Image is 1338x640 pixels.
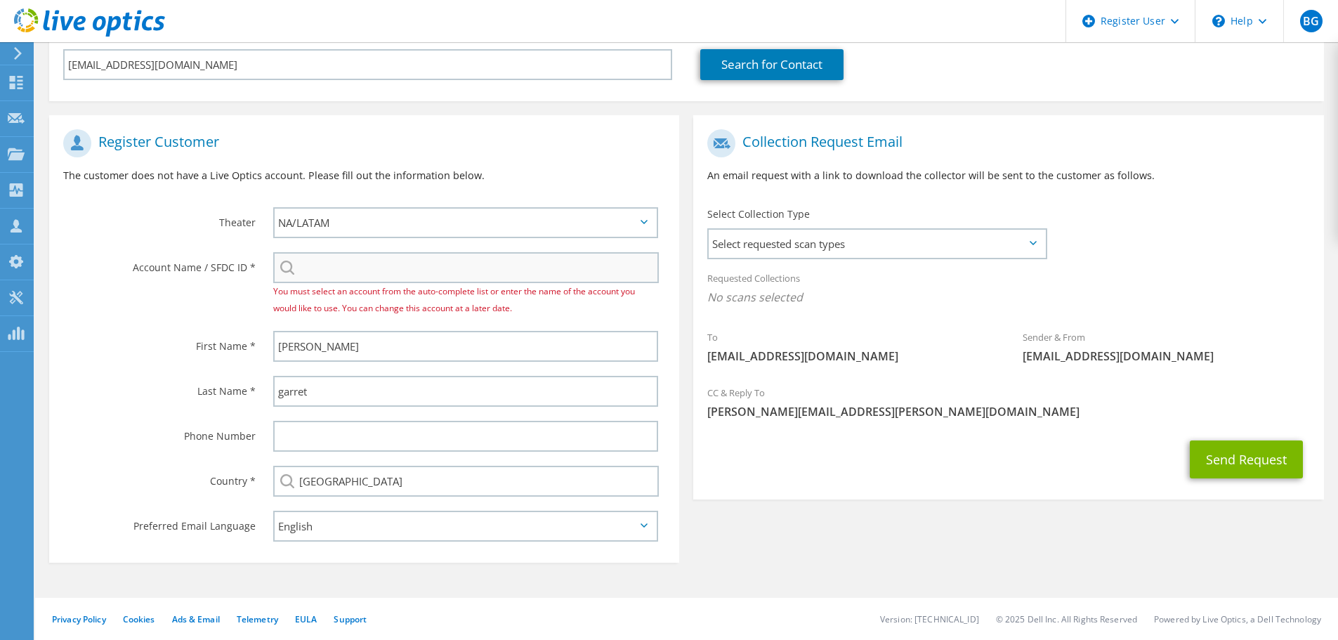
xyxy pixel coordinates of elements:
[1009,322,1324,371] div: Sender & From
[707,404,1309,419] span: [PERSON_NAME][EMAIL_ADDRESS][PERSON_NAME][DOMAIN_NAME]
[880,613,979,625] li: Version: [TECHNICAL_ID]
[63,252,256,275] label: Account Name / SFDC ID *
[1190,440,1303,478] button: Send Request
[334,613,367,625] a: Support
[707,348,995,364] span: [EMAIL_ADDRESS][DOMAIN_NAME]
[172,613,220,625] a: Ads & Email
[707,207,810,221] label: Select Collection Type
[63,421,256,443] label: Phone Number
[63,511,256,533] label: Preferred Email Language
[237,613,278,625] a: Telemetry
[693,322,1009,371] div: To
[1300,10,1323,32] span: BG
[996,613,1137,625] li: © 2025 Dell Inc. All Rights Reserved
[63,129,658,157] h1: Register Customer
[707,129,1302,157] h1: Collection Request Email
[700,49,844,80] a: Search for Contact
[63,168,665,183] p: The customer does not have a Live Optics account. Please fill out the information below.
[1212,15,1225,27] svg: \n
[123,613,155,625] a: Cookies
[295,613,317,625] a: EULA
[693,263,1323,315] div: Requested Collections
[1023,348,1310,364] span: [EMAIL_ADDRESS][DOMAIN_NAME]
[52,613,106,625] a: Privacy Policy
[693,378,1323,426] div: CC & Reply To
[707,289,1309,305] span: No scans selected
[709,230,1045,258] span: Select requested scan types
[63,466,256,488] label: Country *
[707,168,1309,183] p: An email request with a link to download the collector will be sent to the customer as follows.
[273,285,635,314] span: You must select an account from the auto-complete list or enter the name of the account you would...
[63,331,256,353] label: First Name *
[63,207,256,230] label: Theater
[63,376,256,398] label: Last Name *
[1154,613,1321,625] li: Powered by Live Optics, a Dell Technology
